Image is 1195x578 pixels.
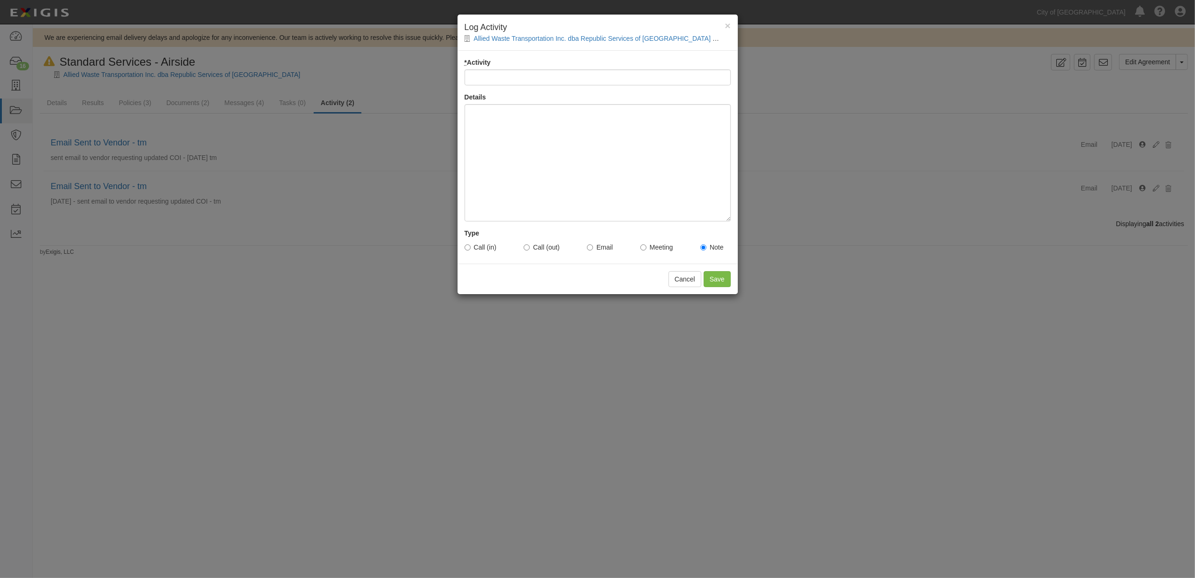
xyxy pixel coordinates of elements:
input: Email [587,244,593,251]
button: Close [725,21,730,30]
h4: Log Activity [465,22,731,34]
input: Call (in) [465,244,471,251]
input: Call (out) [524,244,530,251]
label: Activity [465,58,491,67]
label: Call (in) [465,243,496,252]
label: Type [465,228,480,238]
label: Note [700,243,724,252]
label: Call (out) [524,243,560,252]
a: Allied Waste Transportation Inc. dba Republic Services of [GEOGRAPHIC_DATA] [474,35,711,42]
label: Email [587,243,613,252]
span: × [725,20,730,31]
input: Save [704,271,731,287]
label: Details [465,92,486,102]
button: Cancel [669,271,701,287]
input: Meeting [640,244,646,251]
abbr: required [465,59,467,66]
input: Note [700,244,706,251]
label: Meeting [640,243,673,252]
